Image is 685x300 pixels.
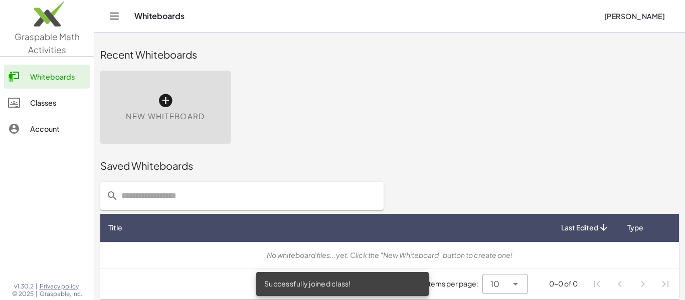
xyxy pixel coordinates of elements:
[490,278,499,290] span: 10
[256,272,429,296] div: Successfully joined class!
[126,111,205,122] span: New Whiteboard
[108,222,122,233] span: Title
[40,290,82,298] span: Graspable, Inc.
[106,190,118,202] i: prepended action
[426,278,482,289] span: Items per page:
[108,250,671,260] div: No whiteboard files...yet. Click the "New Whiteboard" button to create one!
[40,282,82,290] a: Privacy policy
[30,71,86,83] div: Whiteboards
[12,290,34,298] span: © 2025
[36,290,38,298] span: |
[627,222,643,233] span: Type
[36,282,38,290] span: |
[106,8,122,24] button: Toggle navigation
[14,282,34,290] span: v1.30.2
[4,65,90,89] a: Whiteboards
[15,31,80,55] span: Graspable Math Activities
[4,91,90,115] a: Classes
[4,117,90,141] a: Account
[549,278,578,289] div: 0-0 of 0
[604,12,665,21] span: [PERSON_NAME]
[100,48,679,62] div: Recent Whiteboards
[586,272,677,295] nav: Pagination Navigation
[561,222,598,233] span: Last Edited
[100,159,679,173] div: Saved Whiteboards
[30,123,86,135] div: Account
[30,97,86,109] div: Classes
[596,7,673,25] button: [PERSON_NAME]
